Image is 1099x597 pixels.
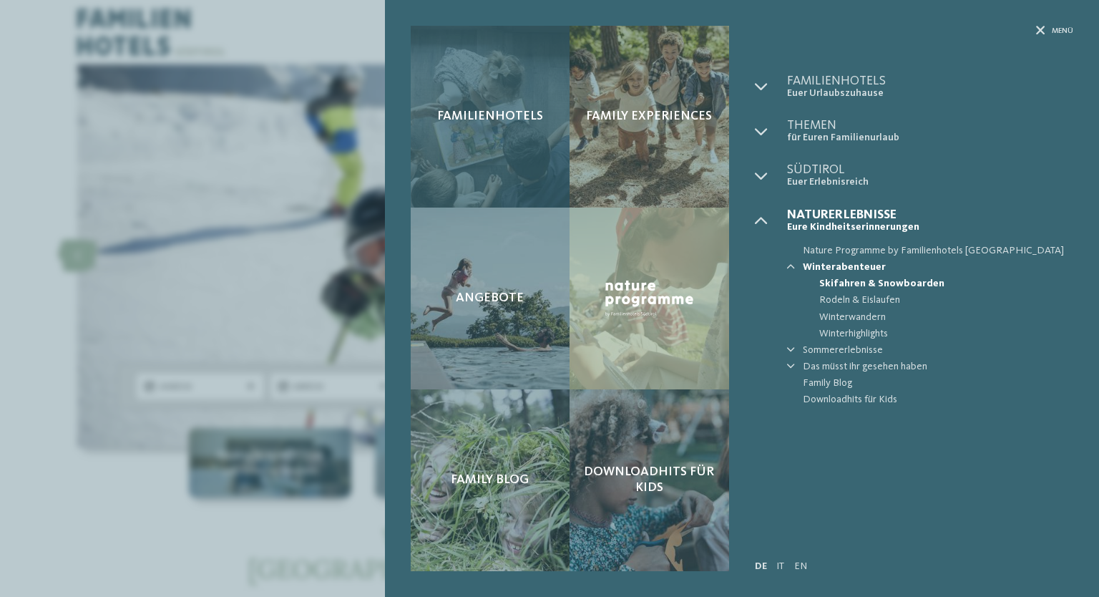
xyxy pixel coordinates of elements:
img: Nature Programme [602,277,697,320]
span: Südtirol [787,163,1073,176]
a: Familienhotels Euer Urlaubszuhause [787,74,1073,99]
span: Family Blog [803,375,1073,392]
a: Family Blog [787,375,1073,392]
a: Themen für Euren Familienurlaub [787,119,1073,144]
span: Eure Kindheitserinnerungen [787,221,1073,233]
span: Angebote [456,291,524,306]
a: EN [794,561,807,571]
a: Winterwandern [819,309,1073,326]
a: Familienhotel an der Piste = Spaß ohne Ende Family Experiences [570,26,729,208]
span: für Euren Familienurlaub [787,132,1073,144]
a: Skifahren & Snowboarden [819,276,1073,292]
a: Nature Programme by Familienhotels [GEOGRAPHIC_DATA] [787,243,1073,259]
span: Euer Urlaubszuhause [787,87,1073,99]
span: Family Experiences [586,109,712,125]
span: Nature Programme by Familienhotels [GEOGRAPHIC_DATA] [803,243,1073,259]
a: Familienhotel an der Piste = Spaß ohne Ende Angebote [411,208,570,389]
span: Familienhotels [437,109,543,125]
span: Downloadhits für Kids [582,465,716,495]
a: Sommererlebnisse [803,342,1073,359]
a: Downloadhits für Kids [787,392,1073,408]
a: IT [776,561,784,571]
a: Südtirol Euer Erlebnisreich [787,163,1073,188]
a: Rodeln & Eislaufen [819,292,1073,309]
span: Euer Erlebnisreich [787,176,1073,188]
a: Familienhotel an der Piste = Spaß ohne Ende Family Blog [411,389,570,571]
span: Menü [1052,26,1073,37]
a: Familienhotel an der Piste = Spaß ohne Ende Familienhotels [411,26,570,208]
span: Family Blog [451,472,529,488]
a: Winterabenteuer [803,259,1073,276]
span: Themen [787,119,1073,132]
a: Naturerlebnisse Eure Kindheitserinnerungen [787,208,1073,233]
span: Familienhotels [787,74,1073,87]
a: DE [755,561,767,571]
a: Familienhotel an der Piste = Spaß ohne Ende Nature Programme [570,208,729,389]
a: Das müsst ihr gesehen haben [803,359,1073,375]
a: Winterhighlights [819,326,1073,342]
a: Familienhotel an der Piste = Spaß ohne Ende Downloadhits für Kids [570,389,729,571]
span: Naturerlebnisse [787,208,1073,221]
span: Downloadhits für Kids [803,392,1073,408]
